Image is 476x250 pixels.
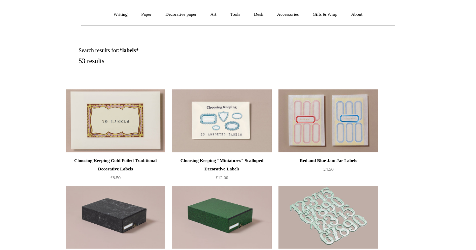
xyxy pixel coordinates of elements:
[278,89,378,153] img: Red and Blue Jam Jar Labels
[172,186,271,249] img: Hardback archival box with drawer and chrome label holder, mottled green
[278,156,378,185] a: Red and Blue Jam Jar Labels £4.50
[345,5,369,24] a: About
[278,186,378,249] a: Dresden Trim, Green Dresden Trim, Green
[172,89,271,153] a: Choosing Keeping "Miniatures" Scalloped Decorative Labels Choosing Keeping "Miniatures" Scalloped...
[66,186,165,249] a: Hardback archival box with drawer and chrome label holder, Grey Hardback archival box with drawer...
[280,156,376,165] div: Red and Blue Jam Jar Labels
[66,89,165,153] a: Choosing Keeping Gold Foiled Traditional Decorative Labels Choosing Keeping Gold Foiled Tradition...
[278,186,378,249] img: Dresden Trim, Green
[271,5,305,24] a: Accessories
[159,5,203,24] a: Decorative paper
[172,156,271,185] a: Choosing Keeping "Miniatures" Scalloped Decorative Labels £12.00
[172,89,271,153] img: Choosing Keeping "Miniatures" Scalloped Decorative Labels
[135,5,158,24] a: Paper
[79,57,246,65] h5: 53 results
[224,5,247,24] a: Tools
[107,5,134,24] a: Writing
[306,5,344,24] a: Gifts & Wrap
[174,156,270,173] div: Choosing Keeping "Miniatures" Scalloped Decorative Labels
[216,175,228,180] span: £12.00
[66,156,165,185] a: Choosing Keeping Gold Foiled Traditional Decorative Labels £8.50
[278,89,378,153] a: Red and Blue Jam Jar Labels Red and Blue Jam Jar Labels
[110,175,120,180] span: £8.50
[68,156,164,173] div: Choosing Keeping Gold Foiled Traditional Decorative Labels
[204,5,223,24] a: Art
[323,167,333,172] span: £4.50
[248,5,270,24] a: Desk
[79,47,246,54] h1: Search results for:
[66,89,165,153] img: Choosing Keeping Gold Foiled Traditional Decorative Labels
[66,186,165,249] img: Hardback archival box with drawer and chrome label holder, Grey
[172,186,271,249] a: Hardback archival box with drawer and chrome label holder, mottled green Hardback archival box wi...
